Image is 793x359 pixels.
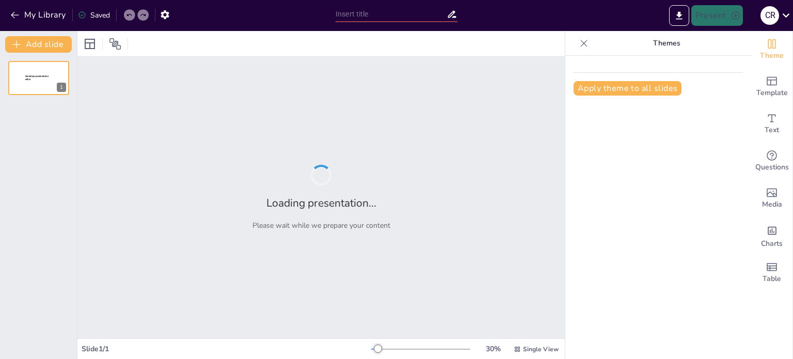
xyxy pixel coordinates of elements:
[25,75,49,81] span: Sendsteps presentation editor
[592,31,741,56] p: Themes
[82,36,98,52] div: Layout
[755,162,789,173] span: Questions
[8,7,70,23] button: My Library
[336,7,447,22] input: Insert title
[523,345,559,353] span: Single View
[5,36,72,53] button: Add slide
[751,68,792,105] div: Add ready made slides
[109,38,121,50] span: Position
[761,238,783,249] span: Charts
[756,87,788,99] span: Template
[78,10,110,20] div: Saved
[57,83,66,92] div: 1
[765,124,779,136] span: Text
[760,50,784,61] span: Theme
[8,61,69,95] div: 1
[82,344,371,354] div: Slide 1 / 1
[252,221,390,230] p: Please wait while we prepare your content
[751,105,792,143] div: Add text boxes
[763,273,781,285] span: Table
[481,344,505,354] div: 30 %
[760,5,779,26] button: c r
[751,254,792,291] div: Add a table
[751,217,792,254] div: Add charts and graphs
[751,31,792,68] div: Change the overall theme
[266,196,376,210] h2: Loading presentation...
[762,199,782,210] span: Media
[669,5,689,26] button: Export to PowerPoint
[751,143,792,180] div: Get real-time input from your audience
[760,6,779,25] div: c r
[751,180,792,217] div: Add images, graphics, shapes or video
[691,5,743,26] button: Present
[574,81,681,96] button: Apply theme to all slides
